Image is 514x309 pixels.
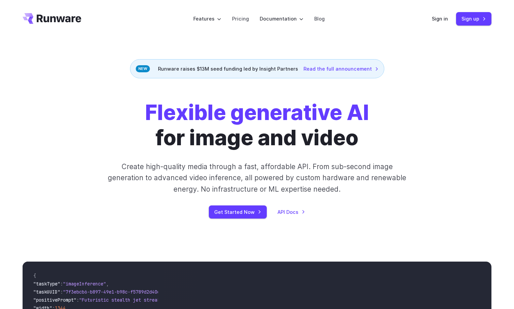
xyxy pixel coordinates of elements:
span: : [76,297,79,303]
span: "taskType" [33,281,60,287]
a: API Docs [278,208,305,216]
div: Runware raises $13M seed funding led by Insight Partners [130,59,384,78]
span: "taskUUID" [33,289,60,295]
a: Go to / [23,13,81,24]
span: { [33,273,36,279]
a: Get Started Now [209,205,267,219]
a: Sign in [432,15,448,23]
span: : [60,289,63,295]
span: "Futuristic stealth jet streaking through a neon-lit cityscape with glowing purple exhaust" [79,297,324,303]
span: "imageInference" [63,281,106,287]
span: "positivePrompt" [33,297,76,303]
strong: Flexible generative AI [145,100,369,125]
label: Features [193,15,221,23]
span: : [60,281,63,287]
label: Documentation [260,15,303,23]
a: Sign up [456,12,491,25]
a: Pricing [232,15,249,23]
h1: for image and video [145,100,369,150]
a: Read the full announcement [303,65,379,73]
span: , [106,281,109,287]
span: "7f3ebcb6-b897-49e1-b98c-f5789d2d40d7" [63,289,165,295]
a: Blog [314,15,325,23]
p: Create high-quality media through a fast, affordable API. From sub-second image generation to adv... [107,161,407,195]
